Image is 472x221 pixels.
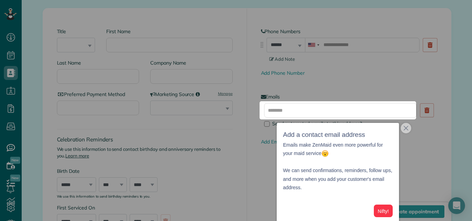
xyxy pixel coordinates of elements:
[283,129,393,141] h3: Add a contact email address
[283,141,393,158] p: Emails make ZenMaid even more powerful for your maid service
[321,150,329,157] img: :open_mouth:
[401,123,411,133] button: close,
[283,158,393,192] p: We can send confirmations, reminders, follow ups, and more when you add your customer's email add...
[374,205,393,218] button: Nifty!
